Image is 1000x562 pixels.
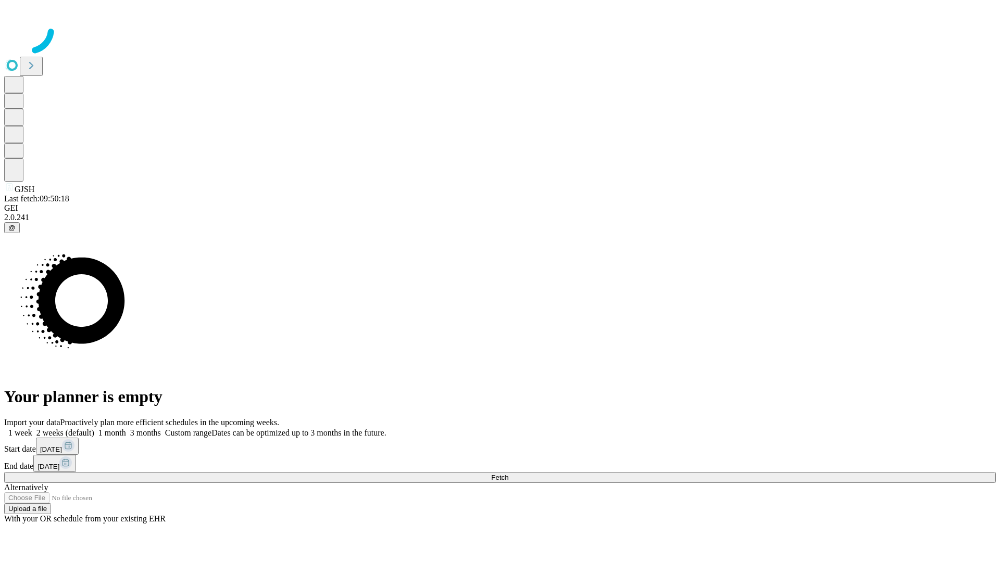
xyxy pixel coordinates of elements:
[40,445,62,453] span: [DATE]
[4,222,20,233] button: @
[4,514,166,523] span: With your OR schedule from your existing EHR
[37,463,59,470] span: [DATE]
[8,224,16,232] span: @
[33,455,76,472] button: [DATE]
[4,503,51,514] button: Upload a file
[165,428,211,437] span: Custom range
[130,428,161,437] span: 3 months
[4,203,996,213] div: GEI
[98,428,126,437] span: 1 month
[4,483,48,492] span: Alternatively
[36,428,94,437] span: 2 weeks (default)
[4,472,996,483] button: Fetch
[211,428,386,437] span: Dates can be optimized up to 3 months in the future.
[491,474,508,481] span: Fetch
[4,387,996,406] h1: Your planner is empty
[4,418,60,427] span: Import your data
[8,428,32,437] span: 1 week
[4,213,996,222] div: 2.0.241
[60,418,279,427] span: Proactively plan more efficient schedules in the upcoming weeks.
[4,438,996,455] div: Start date
[36,438,79,455] button: [DATE]
[4,455,996,472] div: End date
[15,185,34,194] span: GJSH
[4,194,69,203] span: Last fetch: 09:50:18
